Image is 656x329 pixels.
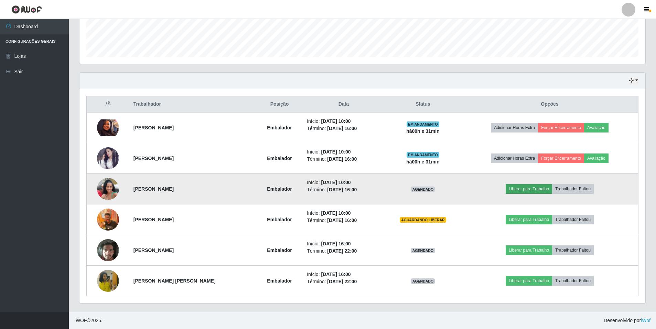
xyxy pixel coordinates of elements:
[307,247,380,255] li: Término:
[133,247,174,253] strong: [PERSON_NAME]
[307,118,380,125] li: Início:
[552,215,594,224] button: Trabalhador Faltou
[97,147,119,169] img: 1757034953897.jpeg
[267,186,292,192] strong: Embalador
[267,217,292,222] strong: Embalador
[11,5,42,14] img: CoreUI Logo
[307,210,380,217] li: Início:
[506,215,552,224] button: Liberar para Trabalho
[97,261,119,300] img: 1756645044831.jpeg
[133,186,174,192] strong: [PERSON_NAME]
[307,148,380,156] li: Início:
[321,272,351,277] time: [DATE] 16:00
[491,153,538,163] button: Adicionar Horas Extra
[461,96,638,113] th: Opções
[129,96,256,113] th: Trabalhador
[321,241,351,246] time: [DATE] 16:00
[267,278,292,284] strong: Embalador
[552,184,594,194] button: Trabalhador Faltou
[307,278,380,285] li: Término:
[321,210,351,216] time: [DATE] 10:00
[267,247,292,253] strong: Embalador
[97,235,119,265] img: 1751312410869.jpeg
[406,128,440,134] strong: há 00 h e 31 min
[307,156,380,163] li: Término:
[307,271,380,278] li: Início:
[407,121,439,127] span: EM ANDAMENTO
[307,240,380,247] li: Início:
[491,123,538,132] button: Adicionar Horas Extra
[327,248,357,254] time: [DATE] 22:00
[407,152,439,158] span: EM ANDAMENTO
[584,123,609,132] button: Avaliação
[321,118,351,124] time: [DATE] 10:00
[538,123,584,132] button: Forçar Encerramento
[303,96,385,113] th: Data
[321,180,351,185] time: [DATE] 10:00
[321,149,351,155] time: [DATE] 10:00
[411,187,435,192] span: AGENDADO
[307,179,380,186] li: Início:
[584,153,609,163] button: Avaliação
[307,217,380,224] li: Término:
[97,209,119,231] img: 1757582551587.jpeg
[97,119,119,136] img: 1756663906828.jpeg
[327,126,357,131] time: [DATE] 16:00
[538,153,584,163] button: Forçar Encerramento
[74,318,87,323] span: IWOF
[133,217,174,222] strong: [PERSON_NAME]
[307,186,380,193] li: Término:
[406,159,440,164] strong: há 00 h e 31 min
[506,245,552,255] button: Liberar para Trabalho
[506,184,552,194] button: Liberar para Trabalho
[411,278,435,284] span: AGENDADO
[327,279,357,284] time: [DATE] 22:00
[327,156,357,162] time: [DATE] 16:00
[327,217,357,223] time: [DATE] 16:00
[97,174,119,204] img: 1757557261594.jpeg
[411,248,435,253] span: AGENDADO
[267,156,292,161] strong: Embalador
[307,125,380,132] li: Término:
[133,278,216,284] strong: [PERSON_NAME] [PERSON_NAME]
[133,125,174,130] strong: [PERSON_NAME]
[552,276,594,286] button: Trabalhador Faltou
[604,317,650,324] span: Desenvolvido por
[74,317,103,324] span: © 2025 .
[133,156,174,161] strong: [PERSON_NAME]
[400,217,446,223] span: AGUARDANDO LIBERAR
[506,276,552,286] button: Liberar para Trabalho
[256,96,303,113] th: Posição
[641,318,650,323] a: iWof
[552,245,594,255] button: Trabalhador Faltou
[385,96,461,113] th: Status
[267,125,292,130] strong: Embalador
[327,187,357,192] time: [DATE] 16:00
